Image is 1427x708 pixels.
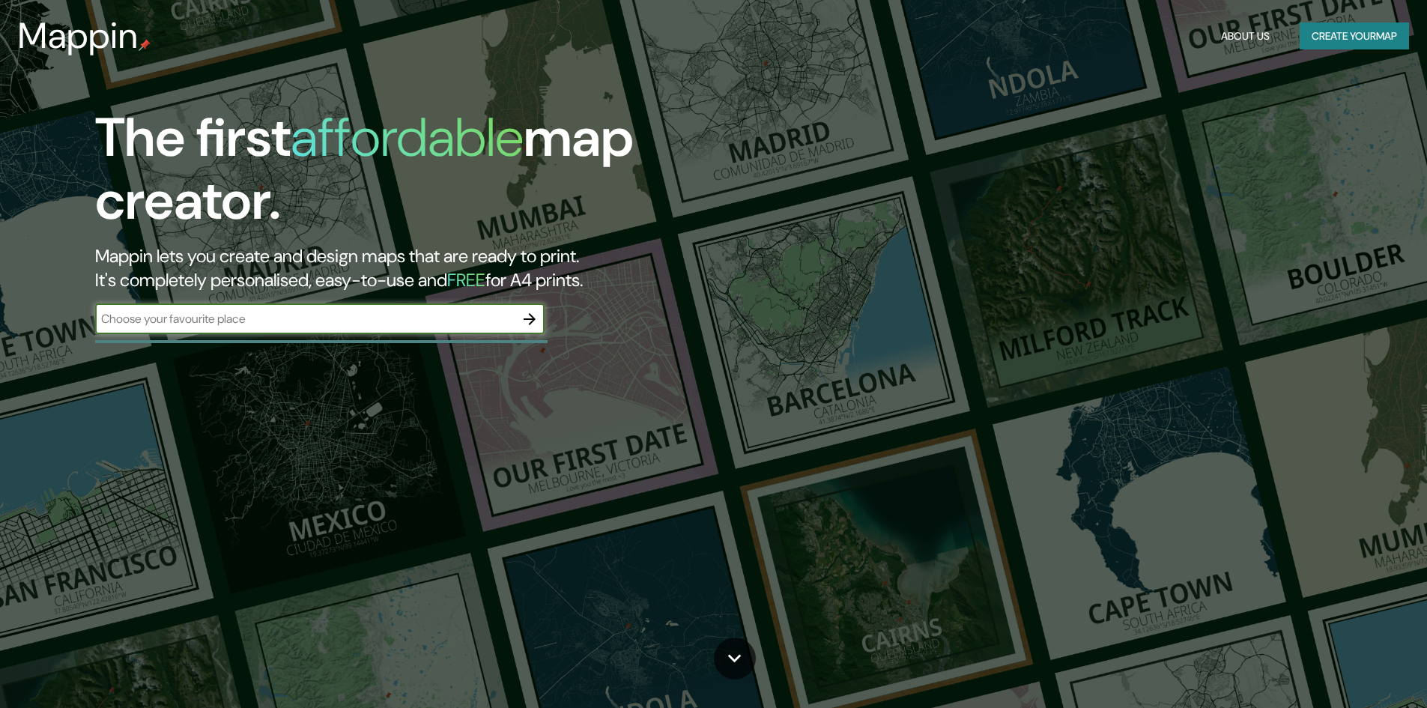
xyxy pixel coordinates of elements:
button: Create yourmap [1300,22,1409,50]
img: mappin-pin [139,39,151,51]
button: About Us [1215,22,1276,50]
h5: FREE [447,268,485,291]
input: Choose your favourite place [95,310,515,327]
h1: affordable [291,103,524,172]
h1: The first map creator. [95,106,809,244]
h3: Mappin [18,15,139,57]
iframe: Help widget launcher [1294,650,1411,692]
h2: Mappin lets you create and design maps that are ready to print. It's completely personalised, eas... [95,244,809,292]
